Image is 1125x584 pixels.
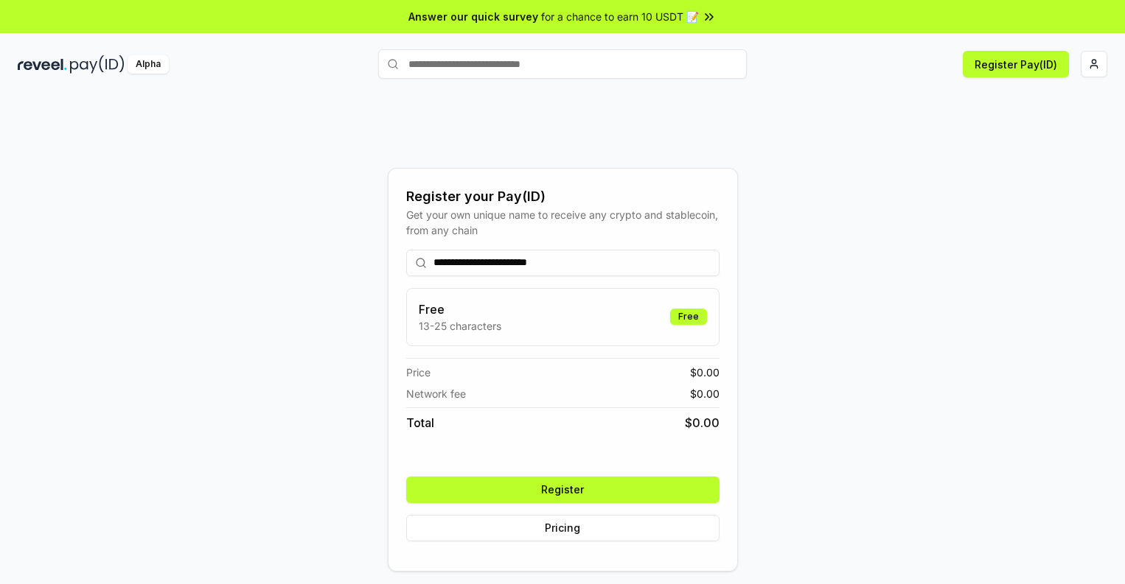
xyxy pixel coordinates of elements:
[408,9,538,24] span: Answer our quick survey
[963,51,1069,77] button: Register Pay(ID)
[406,386,466,401] span: Network fee
[541,9,699,24] span: for a chance to earn 10 USDT 📝
[406,365,431,380] span: Price
[406,186,720,207] div: Register your Pay(ID)
[406,515,720,541] button: Pricing
[70,55,125,74] img: pay_id
[690,365,720,380] span: $ 0.00
[690,386,720,401] span: $ 0.00
[406,414,434,432] span: Total
[419,318,501,334] p: 13-25 characters
[18,55,67,74] img: reveel_dark
[128,55,169,74] div: Alpha
[406,207,720,238] div: Get your own unique name to receive any crypto and stablecoin, from any chain
[406,476,720,503] button: Register
[685,414,720,432] span: $ 0.00
[670,309,707,325] div: Free
[419,300,501,318] h3: Free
